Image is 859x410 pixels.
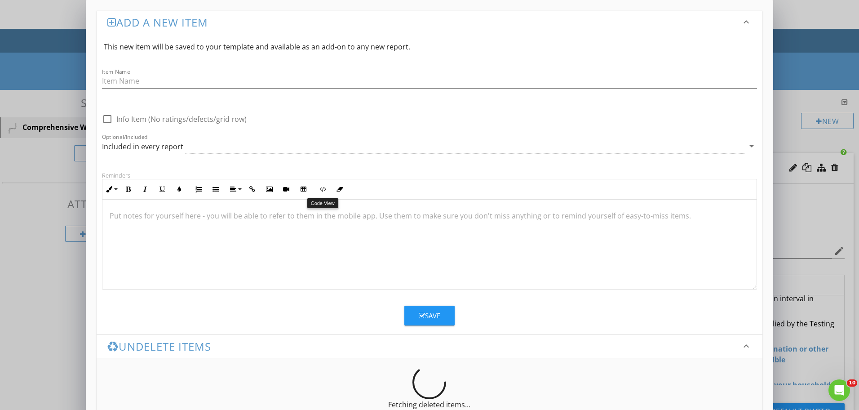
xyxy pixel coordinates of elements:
[102,172,757,179] div: Reminders
[109,399,750,410] p: Fetching deleted items...
[746,141,757,152] i: arrow_drop_down
[102,74,757,89] input: Item Name
[137,181,154,198] button: Italic (Ctrl+I)
[278,181,295,198] button: Insert Video
[741,341,752,352] i: keyboard_arrow_down
[741,17,752,27] i: keyboard_arrow_down
[171,181,188,198] button: Colors
[419,311,440,321] div: Save
[331,181,348,198] button: Clear Formatting
[244,181,261,198] button: Insert Link (Ctrl+K)
[107,340,741,352] h3: Undelete items
[295,181,312,198] button: Insert Table
[261,181,278,198] button: Insert Image (Ctrl+P)
[404,306,455,325] button: Save
[154,181,171,198] button: Underline (Ctrl+U)
[107,16,741,28] h3: Add a new item
[116,115,247,124] label: Info Item (No ratings/defects/grid row)
[102,143,183,151] div: Included in every report
[226,181,244,198] button: Align
[828,379,850,401] iframe: Intercom live chat
[120,181,137,198] button: Bold (Ctrl+B)
[102,181,120,198] button: Inline Style
[97,34,762,59] div: This new item will be saved to your template and available as an add-on to any new report.
[190,181,207,198] button: Ordered List
[307,198,338,208] div: Code View
[847,379,857,387] span: 10
[207,181,224,198] button: Unordered List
